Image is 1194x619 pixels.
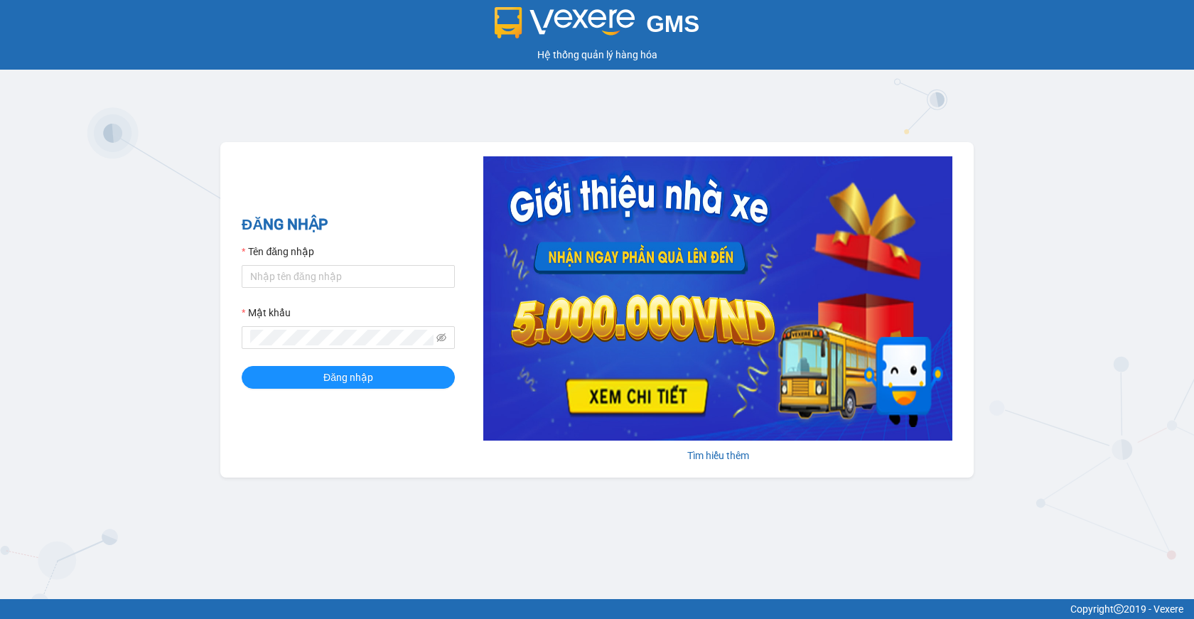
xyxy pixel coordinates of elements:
[242,265,455,288] input: Tên đăng nhập
[4,47,1190,63] div: Hệ thống quản lý hàng hóa
[242,366,455,389] button: Đăng nhập
[242,305,291,321] label: Mật khẩu
[250,330,434,345] input: Mật khẩu
[242,213,455,237] h2: ĐĂNG NHẬP
[646,11,699,37] span: GMS
[483,448,952,463] div: Tìm hiểu thêm
[495,21,700,33] a: GMS
[323,370,373,385] span: Đăng nhập
[483,156,952,441] img: banner-0
[436,333,446,343] span: eye-invisible
[1114,604,1124,614] span: copyright
[495,7,635,38] img: logo 2
[242,244,314,259] label: Tên đăng nhập
[11,601,1183,617] div: Copyright 2019 - Vexere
